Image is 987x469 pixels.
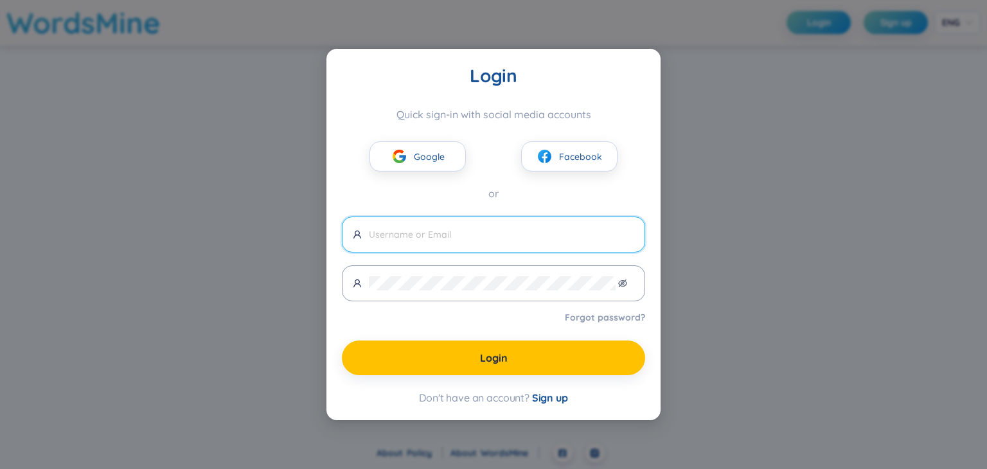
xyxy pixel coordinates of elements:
span: eye-invisible [618,279,627,288]
button: googleGoogle [369,141,466,172]
div: Login [342,64,645,87]
button: facebookFacebook [521,141,618,172]
span: Login [480,351,508,365]
input: Username or Email [369,227,634,242]
span: user [353,230,362,239]
a: Forgot password? [565,311,645,324]
span: user [353,279,362,288]
img: facebook [537,148,553,164]
span: Facebook [559,150,602,164]
button: Login [342,341,645,375]
div: or [342,186,645,202]
span: Sign up [532,391,568,404]
div: Quick sign-in with social media accounts [342,108,645,121]
span: Google [414,150,445,164]
div: Don't have an account? [342,391,645,405]
img: google [391,148,407,164]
